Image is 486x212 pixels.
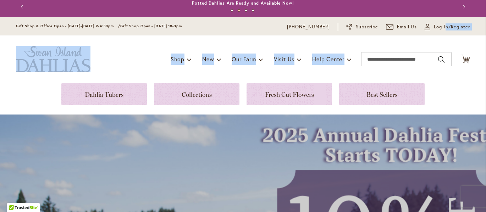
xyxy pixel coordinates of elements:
button: 1 of 4 [231,9,233,12]
span: Visit Us [274,55,294,63]
span: Email Us [397,23,417,30]
span: Subscribe [356,23,378,30]
a: Subscribe [346,23,378,30]
a: store logo [16,46,90,72]
button: 3 of 4 [245,9,247,12]
a: Email Us [386,23,417,30]
span: Help Center [312,55,344,63]
a: [PHONE_NUMBER] [287,23,330,30]
span: Log In/Register [434,23,470,30]
button: 4 of 4 [252,9,254,12]
a: Potted Dahlias Are Ready and Available Now! [192,0,294,6]
span: New [202,55,214,63]
span: Gift Shop Open - [DATE] 10-3pm [120,24,182,28]
span: Shop [171,55,184,63]
span: Our Farm [232,55,256,63]
button: 2 of 4 [238,9,240,12]
span: Gift Shop & Office Open - [DATE]-[DATE] 9-4:30pm / [16,24,120,28]
a: Log In/Register [425,23,470,30]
